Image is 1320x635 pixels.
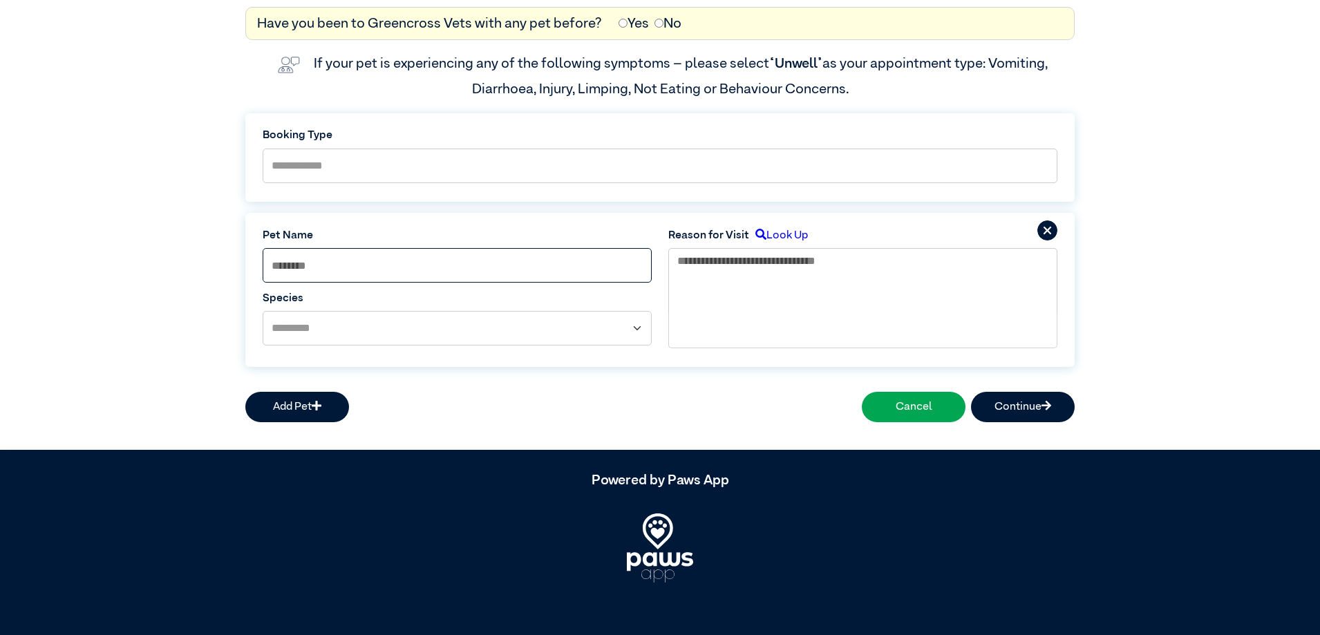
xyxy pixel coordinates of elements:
[971,392,1075,422] button: Continue
[627,513,693,582] img: PawsApp
[668,227,749,244] label: Reason for Visit
[263,290,652,307] label: Species
[245,392,349,422] button: Add Pet
[263,127,1057,144] label: Booking Type
[769,57,822,70] span: “Unwell”
[619,13,649,34] label: Yes
[272,51,305,79] img: vet
[654,13,681,34] label: No
[654,19,663,28] input: No
[314,57,1050,95] label: If your pet is experiencing any of the following symptoms – please select as your appointment typ...
[257,13,602,34] label: Have you been to Greencross Vets with any pet before?
[862,392,965,422] button: Cancel
[749,227,808,244] label: Look Up
[263,227,652,244] label: Pet Name
[619,19,628,28] input: Yes
[245,472,1075,489] h5: Powered by Paws App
